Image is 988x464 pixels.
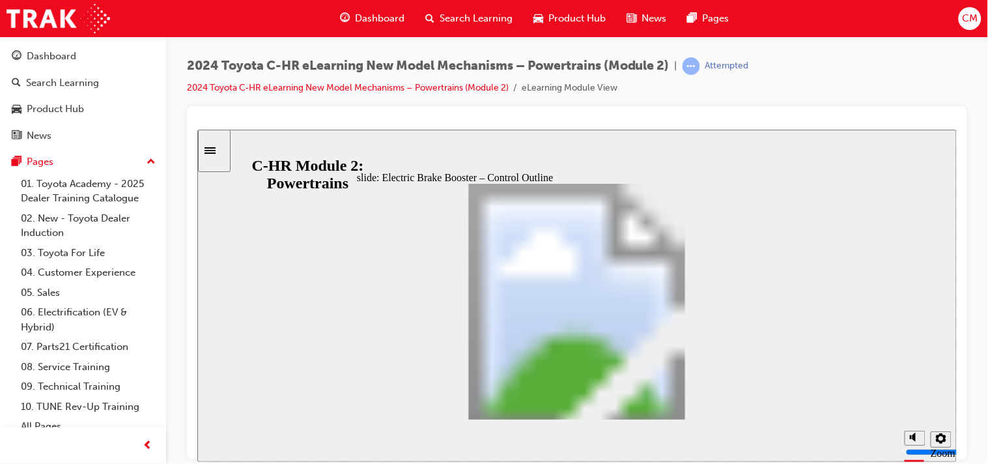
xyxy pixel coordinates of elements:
a: 06. Electrification (EV & Hybrid) [16,302,161,337]
div: misc controls [701,290,753,332]
span: car-icon [533,10,543,27]
img: Trak [7,4,110,33]
span: Dashboard [355,11,404,26]
a: 04. Customer Experience [16,263,161,283]
a: 01. Toyota Academy - 2025 Dealer Training Catalogue [16,174,161,209]
a: News [5,124,161,148]
span: pages-icon [12,156,21,168]
span: news-icon [627,10,636,27]
button: Mute (Ctrl+Alt+M) [707,301,728,316]
div: Pages [27,154,53,169]
input: volume [709,317,793,328]
a: search-iconSearch Learning [415,5,523,32]
a: 05. Sales [16,283,161,303]
a: car-iconProduct Hub [523,5,616,32]
a: All Pages [16,416,161,437]
span: CM [962,11,978,26]
button: Pages [5,150,161,174]
a: 10. TUNE Rev-Up Training [16,397,161,417]
span: guage-icon [340,10,350,27]
button: CM [959,7,981,30]
div: Attempted [705,60,749,72]
a: 08. Service Training [16,357,161,377]
span: car-icon [12,104,21,115]
li: eLearning Module View [522,81,617,96]
a: 03. Toyota For Life [16,243,161,263]
span: Product Hub [548,11,606,26]
div: Dashboard [27,49,76,64]
div: Product Hub [27,102,84,117]
span: News [642,11,666,26]
span: Pages [702,11,729,26]
a: 2024 Toyota C-HR eLearning New Model Mechanisms – Powertrains (Module 2) [187,82,509,93]
div: News [27,128,51,143]
span: guage-icon [12,51,21,63]
span: prev-icon [143,438,153,454]
span: Search Learning [440,11,513,26]
a: 09. Technical Training [16,377,161,397]
a: guage-iconDashboard [330,5,415,32]
a: 07. Parts21 Certification [16,337,161,357]
button: DashboardSearch LearningProduct HubNews [5,42,161,150]
span: | [675,59,677,74]
a: Dashboard [5,44,161,68]
a: Product Hub [5,97,161,121]
label: Zoom to fit [733,318,758,353]
a: 02. New - Toyota Dealer Induction [16,209,161,243]
button: Settings [733,302,754,318]
a: Search Learning [5,71,161,95]
span: up-icon [147,154,156,171]
span: learningRecordVerb_ATTEMPT-icon [683,57,700,75]
span: pages-icon [687,10,697,27]
span: search-icon [12,78,21,89]
div: Search Learning [26,76,99,91]
span: news-icon [12,130,21,142]
a: pages-iconPages [677,5,739,32]
span: search-icon [425,10,434,27]
a: news-iconNews [616,5,677,32]
span: 2024 Toyota C-HR eLearning New Model Mechanisms – Powertrains (Module 2) [187,59,670,74]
